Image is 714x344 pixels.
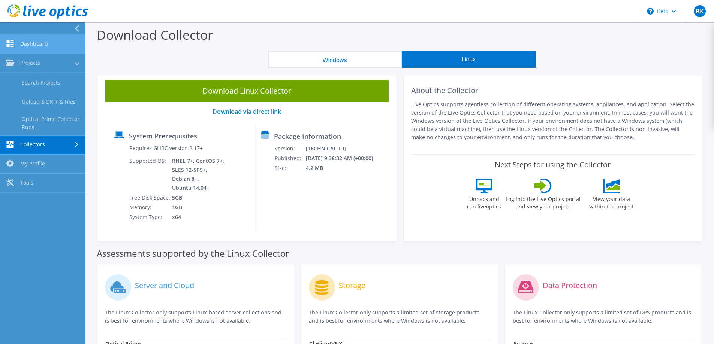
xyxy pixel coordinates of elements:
[129,203,172,212] td: Memory:
[411,100,695,141] p: Live Optics supports agentless collection of different operating systems, appliances, and applica...
[585,193,639,210] label: View your data within the project
[495,160,611,169] label: Next Steps for using the Collector
[97,26,213,43] label: Download Collector
[694,5,706,17] span: BK
[97,250,289,257] label: Assessments supported by the Linux Collector
[543,282,597,289] label: Data Protection
[505,193,581,210] label: Log into the Live Optics portal and view your project
[172,212,226,222] td: x64
[129,212,172,222] td: System Type:
[129,156,172,193] td: Supported OS:
[402,51,536,68] button: Linux
[467,193,501,210] label: Unpack and run liveoptics
[213,107,281,116] a: Download via direct link
[105,308,286,325] p: The Linux Collector only supports Linux-based server collections and is best for environments whe...
[129,144,203,152] label: Requires GLIBC version 2.17+
[172,193,226,203] td: 5GB
[647,8,654,15] svg: \n
[339,282,365,289] label: Storage
[274,144,305,153] td: Version:
[411,86,695,95] h2: About the Collector
[172,203,226,212] td: 1GB
[513,308,694,325] p: The Linux Collector only supports a limited set of DPS products and is best for environments wher...
[274,153,305,163] td: Published:
[305,153,383,163] td: [DATE] 9:36:32 AM (+00:00)
[305,163,383,173] td: 4.2 MB
[129,132,197,140] label: System Prerequisites
[309,308,490,325] p: The Linux Collector only supports a limited set of storage products and is best for environments ...
[172,156,226,193] td: RHEL 7+, CentOS 7+, SLES 12-SP5+, Debian 8+, Ubuntu 14.04+
[135,282,194,289] label: Server and Cloud
[105,80,389,102] a: Download Linux Collector
[268,51,402,68] button: Windows
[274,133,341,140] label: Package Information
[305,144,383,153] td: [TECHNICAL_ID]
[129,193,172,203] td: Free Disk Space:
[274,163,305,173] td: Size:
